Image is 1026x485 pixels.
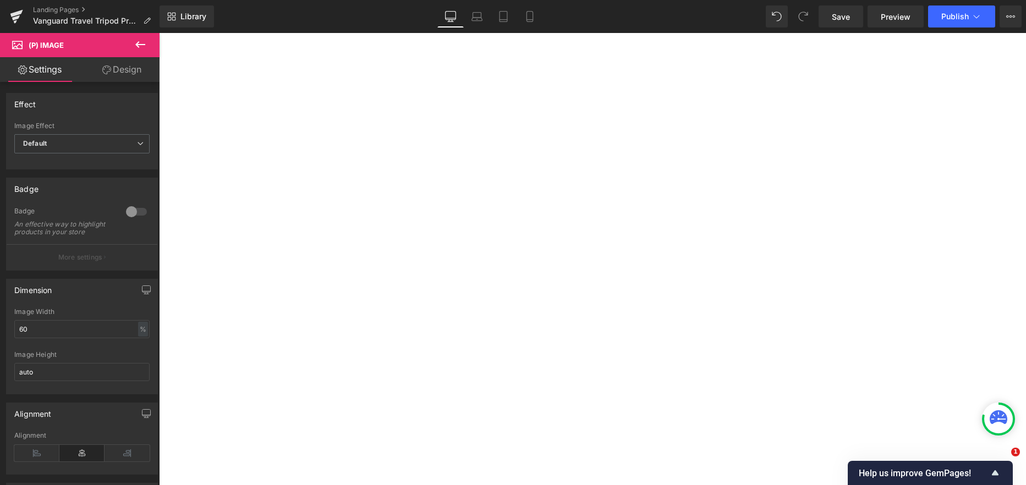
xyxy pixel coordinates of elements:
button: Redo [792,5,814,27]
button: Publish [928,5,995,27]
input: auto [14,363,150,381]
button: Undo [766,5,788,27]
span: Save [832,11,850,23]
div: Effect [14,93,36,109]
div: % [138,322,148,337]
div: An effective way to highlight products in your store [14,221,113,236]
span: Publish [941,12,969,21]
a: Mobile [517,5,543,27]
span: 1 [1011,448,1020,456]
p: More settings [58,252,102,262]
div: Alignment [14,403,52,418]
a: Tablet [490,5,517,27]
a: Preview [868,5,924,27]
div: Alignment [14,432,150,439]
div: Dimension [14,279,52,295]
button: More [1000,5,1022,27]
input: auto [14,320,150,338]
span: Vanguard Travel Tripod Promotions - [DATE] to [DATE] [33,16,139,25]
a: Design [82,57,162,82]
span: Preview [881,11,910,23]
a: Laptop [464,5,490,27]
button: More settings [7,244,157,270]
div: Image Height [14,351,150,359]
a: Desktop [437,5,464,27]
a: New Library [160,5,214,27]
span: Help us improve GemPages! [859,468,989,478]
span: (P) Image [29,41,64,49]
iframe: Intercom live chat [989,448,1015,474]
button: Show survey - Help us improve GemPages! [859,466,1002,480]
b: Default [23,139,47,147]
div: Badge [14,207,115,218]
div: Badge [14,178,39,194]
a: Landing Pages [33,5,160,14]
span: Library [180,12,206,21]
div: Image Effect [14,122,150,130]
div: Image Width [14,308,150,316]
